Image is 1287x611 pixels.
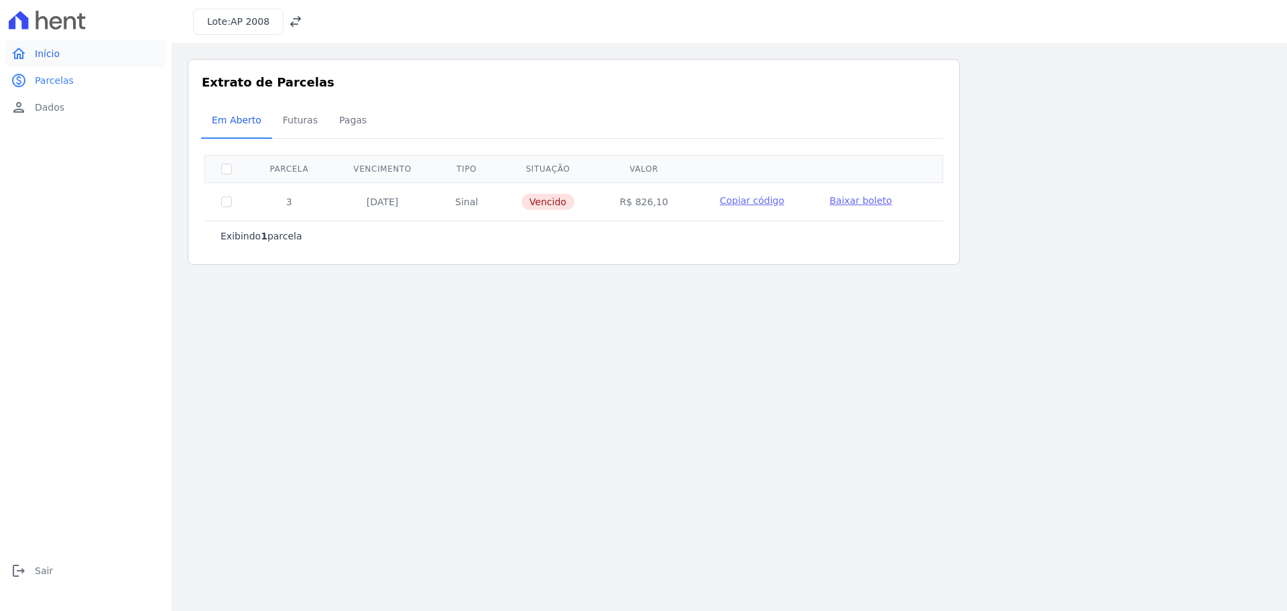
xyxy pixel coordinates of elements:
i: home [11,46,27,62]
span: Baixar boleto [829,195,892,206]
td: [DATE] [330,182,435,221]
span: Dados [35,101,64,114]
a: homeInício [5,40,166,67]
span: Futuras [275,107,326,133]
i: person [11,99,27,115]
th: Tipo [434,155,498,182]
a: Baixar boleto [829,194,892,207]
a: Futuras [272,104,328,139]
h3: Lote: [207,15,269,29]
i: paid [11,72,27,89]
span: Vencido [522,194,574,210]
span: AP 2008 [231,16,269,27]
b: 1 [261,231,267,241]
th: Vencimento [330,155,435,182]
a: Pagas [328,104,377,139]
th: Situação [499,155,597,182]
td: Sinal [434,182,498,221]
span: Copiar código [720,195,784,206]
span: Sair [35,564,53,577]
a: paidParcelas [5,67,166,94]
th: Valor [597,155,690,182]
span: Pagas [331,107,375,133]
a: Em Aberto [201,104,272,139]
a: logoutSair [5,557,166,584]
td: R$ 826,10 [597,182,690,221]
i: logout [11,563,27,579]
th: Parcela [248,155,330,182]
button: Copiar código [707,194,797,207]
a: personDados [5,94,166,121]
td: 3 [248,182,330,221]
h3: Extrato de Parcelas [202,73,946,91]
p: Exibindo parcela [221,229,302,243]
span: Início [35,47,60,60]
span: Parcelas [35,74,74,87]
span: Em Aberto [204,107,269,133]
